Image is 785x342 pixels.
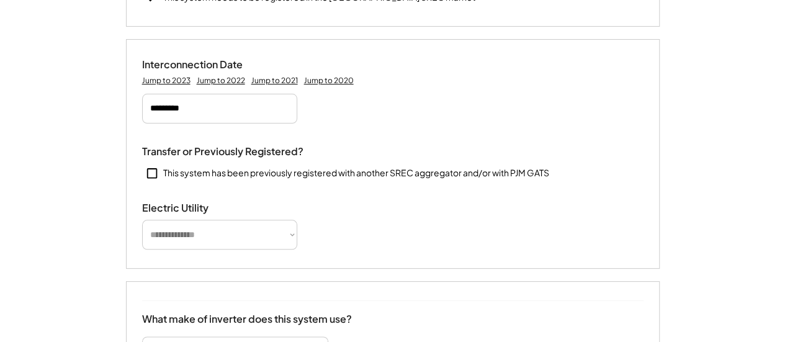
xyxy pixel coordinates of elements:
[142,145,303,158] div: Transfer or Previously Registered?
[142,76,191,86] div: Jump to 2023
[142,58,266,71] div: Interconnection Date
[142,300,352,328] div: What make of inverter does this system use?
[304,76,354,86] div: Jump to 2020
[163,167,549,179] div: This system has been previously registered with another SREC aggregator and/or with PJM GATS
[251,76,298,86] div: Jump to 2021
[197,76,245,86] div: Jump to 2022
[142,202,266,215] div: Electric Utility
